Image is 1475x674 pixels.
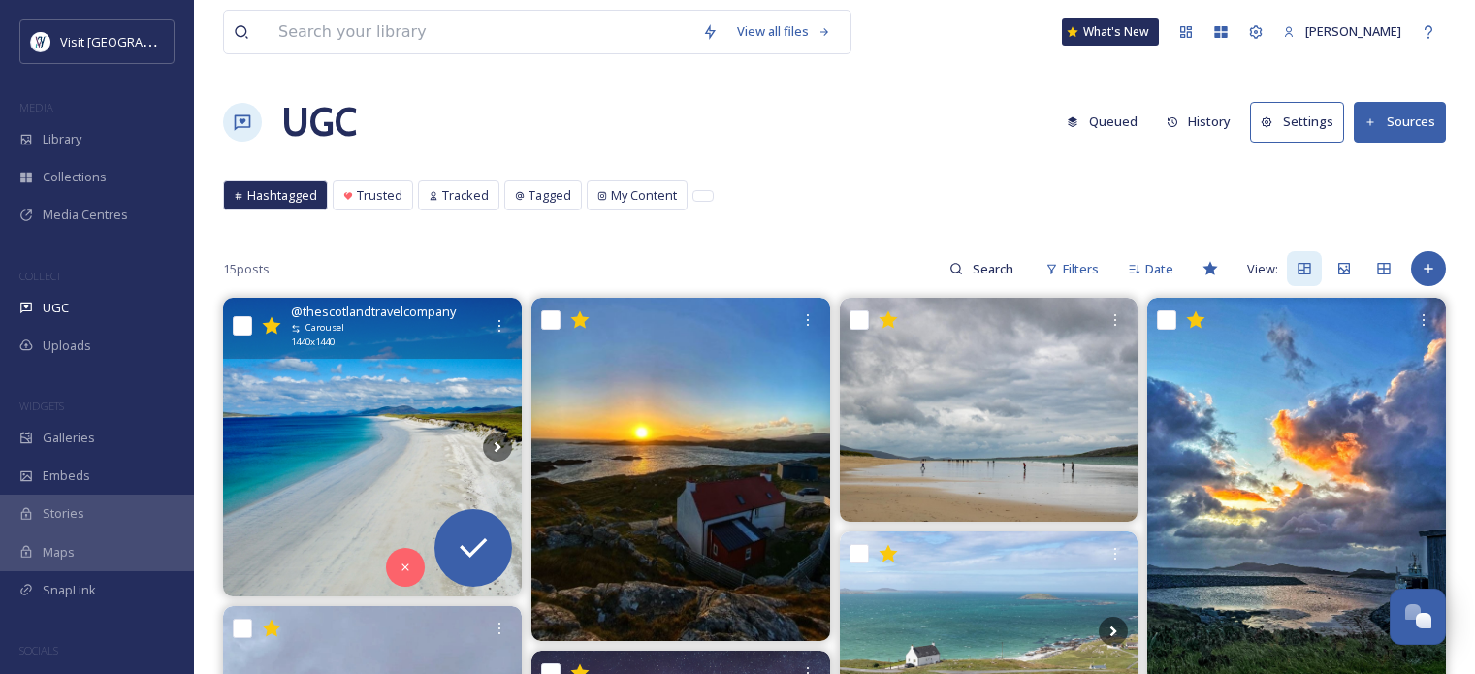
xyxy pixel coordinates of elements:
[223,260,270,278] span: 15 posts
[531,298,830,641] img: 🌊 Cluer Cottage – Isle of Harris Hideaway 🌊 Cluer Cottage on the Isle of Harris offers wonderful ...
[1057,103,1157,141] a: Queued
[247,186,317,205] span: Hashtagged
[1063,260,1099,278] span: Filters
[60,32,210,50] span: Visit [GEOGRAPHIC_DATA]
[1250,102,1354,142] a: Settings
[1273,13,1411,50] a: [PERSON_NAME]
[442,186,489,205] span: Tracked
[43,130,81,148] span: Library
[43,206,128,224] span: Media Centres
[43,168,107,186] span: Collections
[1305,22,1401,40] span: [PERSON_NAME]
[291,336,335,349] span: 1440 x 1440
[1247,260,1278,278] span: View:
[43,581,96,599] span: SnapLink
[223,298,522,596] img: Scotland or the Caribbean?? Yes sometimes we don’t have the weather but wow, when we do… this is ...
[1354,102,1446,142] button: Sources
[19,100,53,114] span: MEDIA
[727,13,841,50] a: View all files
[31,32,50,51] img: Untitled%20design%20%2897%29.png
[19,269,61,283] span: COLLECT
[43,504,84,523] span: Stories
[1157,103,1241,141] button: History
[305,321,344,335] span: Carousel
[357,186,402,205] span: Trusted
[1250,102,1344,142] button: Settings
[43,299,69,317] span: UGC
[1145,260,1173,278] span: Date
[43,429,95,447] span: Galleries
[1390,589,1446,645] button: Open Chat
[529,186,571,205] span: Tagged
[291,303,456,321] span: @ thescotlandtravelcompany
[281,93,357,151] a: UGC
[43,337,91,355] span: Uploads
[1157,103,1251,141] a: History
[840,298,1138,522] img: #isleofharris #mull #scotland #ilovescotland #igersscotland #visitscotland #meanwhileinscotland #...
[19,643,58,658] span: SOCIALS
[963,249,1026,288] input: Search
[1062,18,1159,46] a: What's New
[43,466,90,485] span: Embeds
[269,11,692,53] input: Search your library
[19,399,64,413] span: WIDGETS
[1057,103,1147,141] button: Queued
[611,186,677,205] span: My Content
[43,543,75,562] span: Maps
